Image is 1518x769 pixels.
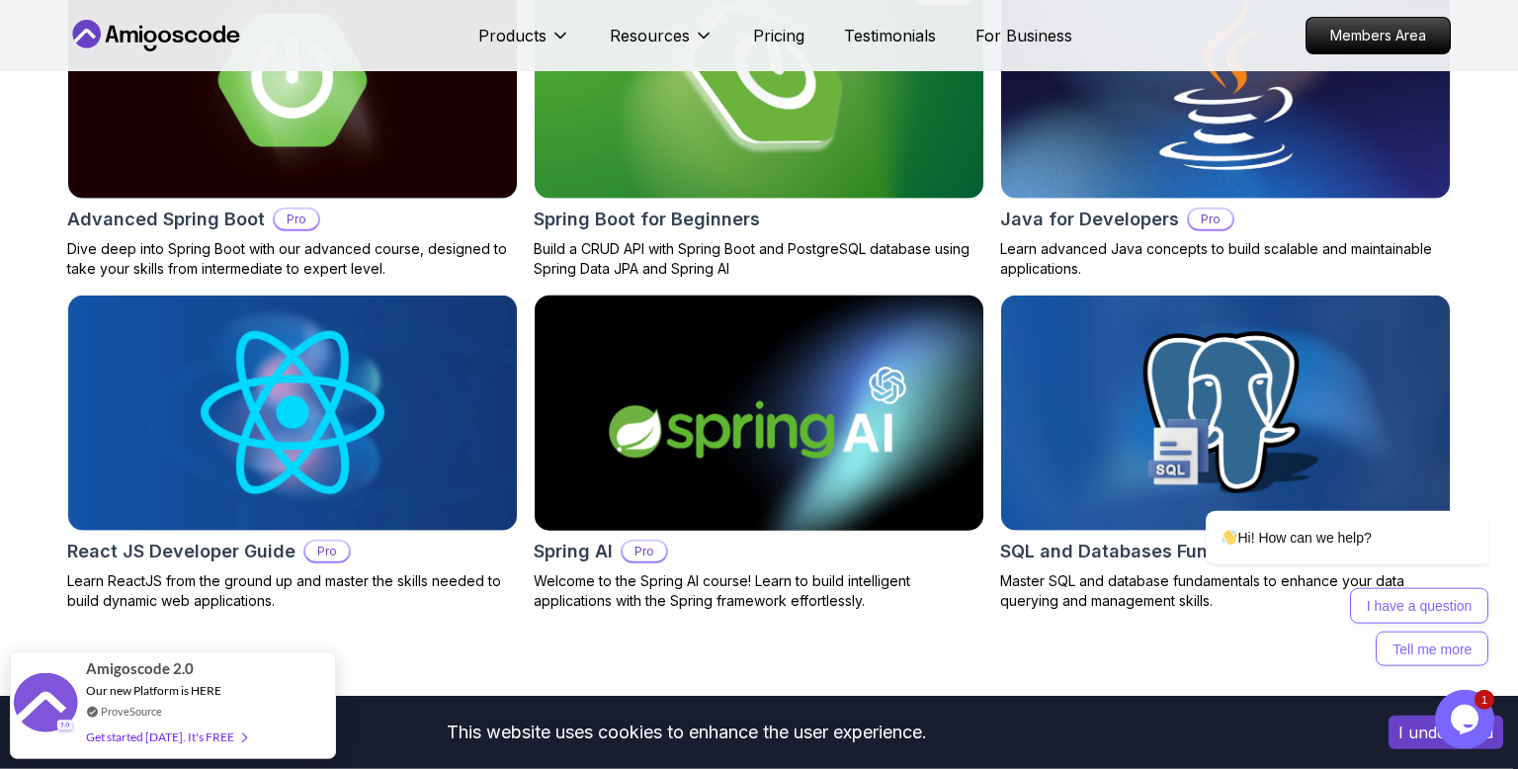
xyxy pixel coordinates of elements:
p: Members Area [1307,18,1450,53]
p: Pro [1189,210,1232,229]
p: Pro [623,542,666,561]
div: Get started [DATE]. It's FREE [86,726,246,748]
button: Resources [610,24,714,63]
img: provesource social proof notification image [14,673,78,737]
h2: React JS Developer Guide [67,538,295,565]
h2: Spring AI [534,538,613,565]
div: This website uses cookies to enhance the user experience. [15,711,1359,754]
p: Pro [275,210,318,229]
img: SQL and Databases Fundamentals card [1001,296,1450,531]
h2: SQL and Databases Fundamentals [1000,538,1301,565]
span: Amigoscode 2.0 [86,657,194,680]
a: For Business [975,24,1072,47]
p: Dive deep into Spring Boot with our advanced course, designed to take your skills from intermedia... [67,239,518,279]
img: React JS Developer Guide card [68,296,517,531]
span: Our new Platform is HERE [86,683,221,698]
p: Build a CRUD API with Spring Boot and PostgreSQL database using Spring Data JPA and Spring AI [534,239,984,279]
button: Accept cookies [1389,716,1503,749]
a: React JS Developer Guide cardReact JS Developer GuideProLearn ReactJS from the ground up and mast... [67,295,518,611]
p: Products [478,24,547,47]
h2: Spring Boot for Beginners [534,206,760,233]
p: Resources [610,24,690,47]
p: Pro [305,542,349,561]
img: Spring AI card [524,290,995,537]
a: Pricing [753,24,804,47]
iframe: chat widget [1142,333,1498,680]
p: Welcome to the Spring AI course! Learn to build intelligent applications with the Spring framewor... [534,571,984,611]
h2: Advanced Spring Boot [67,206,265,233]
a: SQL and Databases Fundamentals cardSQL and Databases FundamentalsProMaster SQL and database funda... [1000,295,1451,611]
a: ProveSource [101,703,162,720]
h2: Java for Developers [1000,206,1179,233]
a: Members Area [1306,17,1451,54]
iframe: chat widget [1435,690,1498,749]
button: Products [478,24,570,63]
p: Master SQL and database fundamentals to enhance your data querying and management skills. [1000,571,1451,611]
p: Learn ReactJS from the ground up and master the skills needed to build dynamic web applications. [67,571,518,611]
a: Testimonials [844,24,936,47]
p: Learn advanced Java concepts to build scalable and maintainable applications. [1000,239,1451,279]
a: Spring AI cardSpring AIProWelcome to the Spring AI course! Learn to build intelligent application... [534,295,984,611]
